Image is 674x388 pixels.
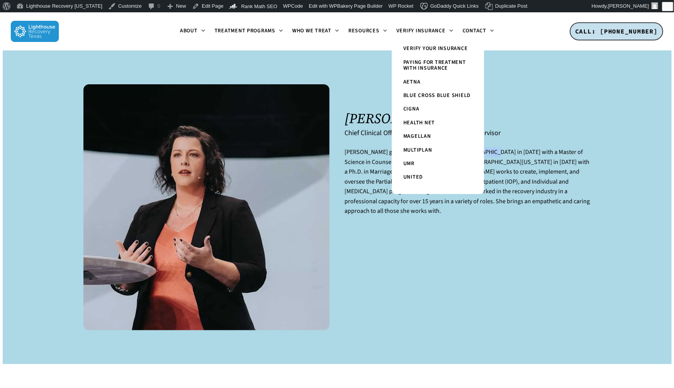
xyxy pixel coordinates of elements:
[403,160,414,167] span: UMR
[241,3,277,9] span: Rank Math SEO
[11,21,59,42] img: Lighthouse Recovery Texas
[399,130,476,143] a: Magellan
[403,45,468,52] span: Verify Your Insurance
[403,105,419,113] span: Cigna
[570,22,663,41] a: CALL: [PHONE_NUMBER]
[345,147,591,226] p: [PERSON_NAME] graduated from [US_STATE][GEOGRAPHIC_DATA] in [DATE] with a Master of Science in Co...
[403,146,432,154] span: Multiplan
[458,28,499,34] a: Contact
[348,27,379,35] span: Resources
[403,59,466,72] span: Paying for Treatment with Insurance
[344,28,392,34] a: Resources
[575,27,658,35] span: CALL: [PHONE_NUMBER]
[608,3,649,9] span: [PERSON_NAME]
[399,144,476,157] a: Multiplan
[175,28,210,34] a: About
[396,27,446,35] span: Verify Insurance
[403,173,423,181] span: United
[210,28,288,34] a: Treatment Programs
[399,89,476,102] a: Blue Cross Blue Shield
[392,28,458,34] a: Verify Insurance
[403,92,471,99] span: Blue Cross Blue Shield
[403,119,435,127] span: Health Net
[292,27,331,35] span: Who We Treat
[399,116,476,130] a: Health Net
[403,132,431,140] span: Magellan
[399,157,476,171] a: UMR
[399,56,476,75] a: Paying for Treatment with Insurance
[399,75,476,89] a: Aetna
[399,171,476,184] a: United
[403,78,421,86] span: Aetna
[288,28,344,34] a: Who We Treat
[345,110,591,126] h1: [PERSON_NAME]
[215,27,276,35] span: Treatment Programs
[345,129,591,137] h6: Chief Clinical Officer, Ph.D., LPC-MHSP, LPC-Supervisor
[463,27,486,35] span: Contact
[399,102,476,116] a: Cigna
[180,27,198,35] span: About
[399,42,476,55] a: Verify Your Insurance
